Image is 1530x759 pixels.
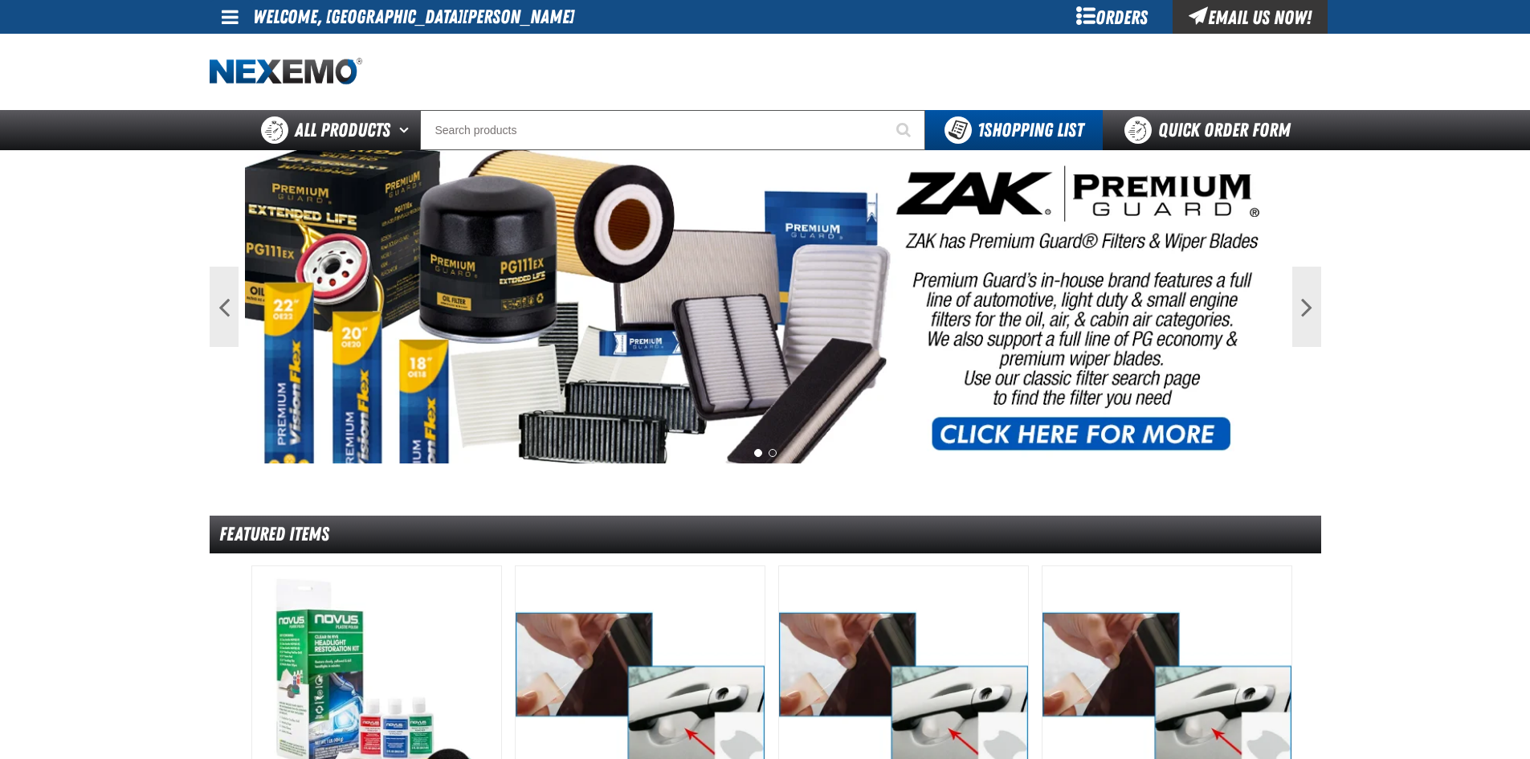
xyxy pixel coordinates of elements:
[977,119,984,141] strong: 1
[885,110,925,150] button: Start Searching
[295,116,390,145] span: All Products
[394,110,420,150] button: Open All Products pages
[925,110,1103,150] button: You have 1 Shopping List. Open to view details
[977,119,1083,141] span: Shopping List
[1103,110,1320,150] a: Quick Order Form
[769,449,777,457] button: 2 of 2
[1292,267,1321,347] button: Next
[245,150,1286,463] img: PG Filters & Wipers
[420,110,925,150] input: Search
[754,449,762,457] button: 1 of 2
[210,58,362,86] img: Nexemo logo
[210,516,1321,553] div: Featured Items
[210,267,239,347] button: Previous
